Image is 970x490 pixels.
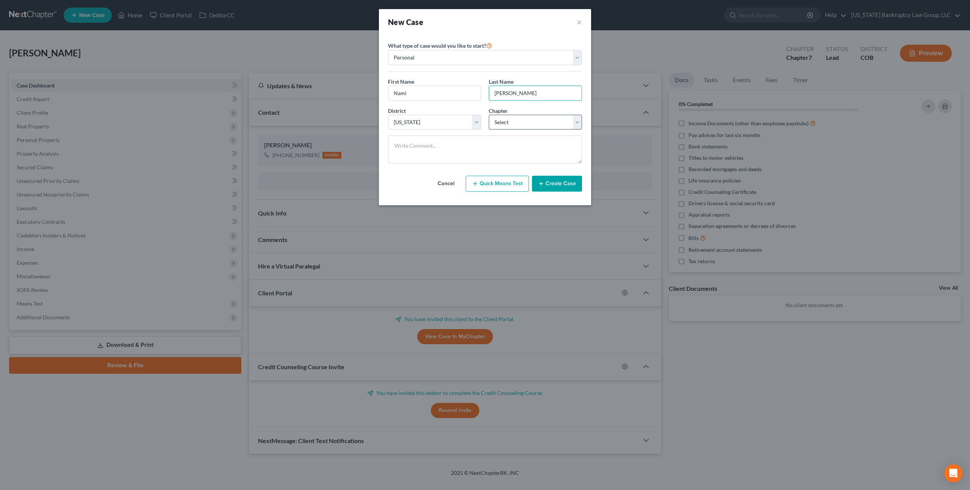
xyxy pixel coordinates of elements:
[388,41,492,50] label: What type of case would you like to start?
[466,176,529,192] button: Quick Means Test
[388,17,423,27] strong: New Case
[577,17,582,27] button: ×
[388,78,414,85] span: First Name
[489,86,582,100] input: Enter Last Name
[944,464,962,482] div: Open Intercom Messenger
[388,86,481,100] input: Enter First Name
[489,78,513,85] span: Last Name
[429,176,463,191] button: Cancel
[489,108,508,114] span: Chapter
[532,176,582,192] button: Create Case
[388,108,406,114] span: District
